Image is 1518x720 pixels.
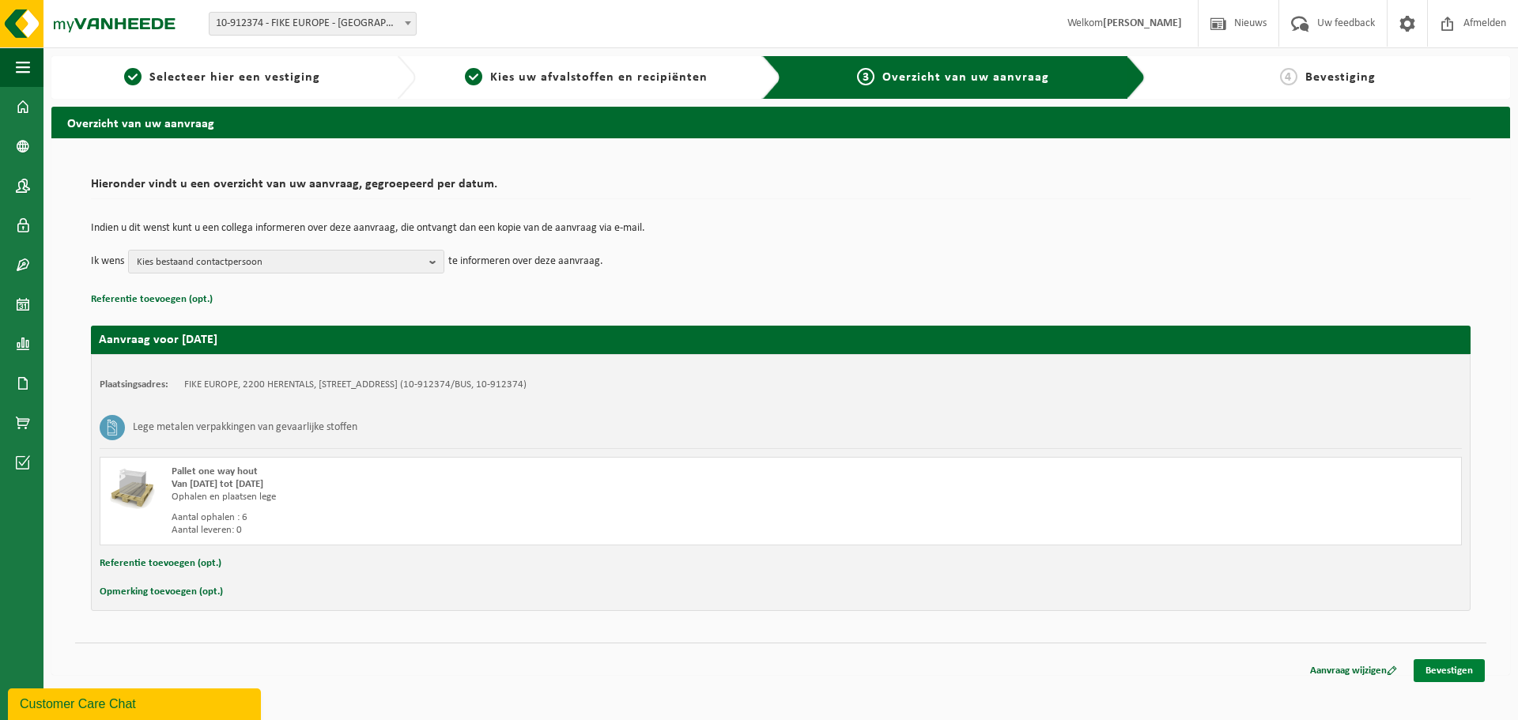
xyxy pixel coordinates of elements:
strong: [PERSON_NAME] [1103,17,1182,29]
strong: Plaatsingsadres: [100,379,168,390]
p: te informeren over deze aanvraag. [448,250,603,273]
button: Referentie toevoegen (opt.) [91,289,213,310]
div: Aantal ophalen : 6 [172,511,844,524]
span: 3 [857,68,874,85]
span: 10-912374 - FIKE EUROPE - HERENTALS [209,12,417,36]
span: Selecteer hier een vestiging [149,71,320,84]
h2: Hieronder vindt u een overzicht van uw aanvraag, gegroepeerd per datum. [91,178,1471,199]
a: Bevestigen [1414,659,1485,682]
td: FIKE EUROPE, 2200 HERENTALS, [STREET_ADDRESS] (10-912374/BUS, 10-912374) [184,379,527,391]
button: Referentie toevoegen (opt.) [100,553,221,574]
span: 10-912374 - FIKE EUROPE - HERENTALS [210,13,416,35]
img: LP-PA-00000-WDN-11.png [108,466,156,513]
span: Kies uw afvalstoffen en recipiënten [490,71,708,84]
iframe: chat widget [8,685,264,720]
span: 1 [124,68,142,85]
div: Aantal leveren: 0 [172,524,844,537]
div: Ophalen en plaatsen lege [172,491,844,503]
span: Pallet one way hout [172,466,258,477]
span: Bevestiging [1305,71,1376,84]
a: 1Selecteer hier een vestiging [59,68,384,87]
span: Overzicht van uw aanvraag [882,71,1049,84]
span: 2 [465,68,482,85]
h3: Lege metalen verpakkingen van gevaarlijke stoffen [133,415,357,440]
span: Kies bestaand contactpersoon [137,251,423,274]
p: Ik wens [91,250,124,273]
a: 2Kies uw afvalstoffen en recipiënten [424,68,749,87]
strong: Aanvraag voor [DATE] [99,334,217,346]
button: Opmerking toevoegen (opt.) [100,582,223,602]
h2: Overzicht van uw aanvraag [51,107,1510,138]
button: Kies bestaand contactpersoon [128,250,444,273]
span: 4 [1280,68,1297,85]
p: Indien u dit wenst kunt u een collega informeren over deze aanvraag, die ontvangt dan een kopie v... [91,223,1471,234]
a: Aanvraag wijzigen [1298,659,1409,682]
strong: Van [DATE] tot [DATE] [172,479,263,489]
